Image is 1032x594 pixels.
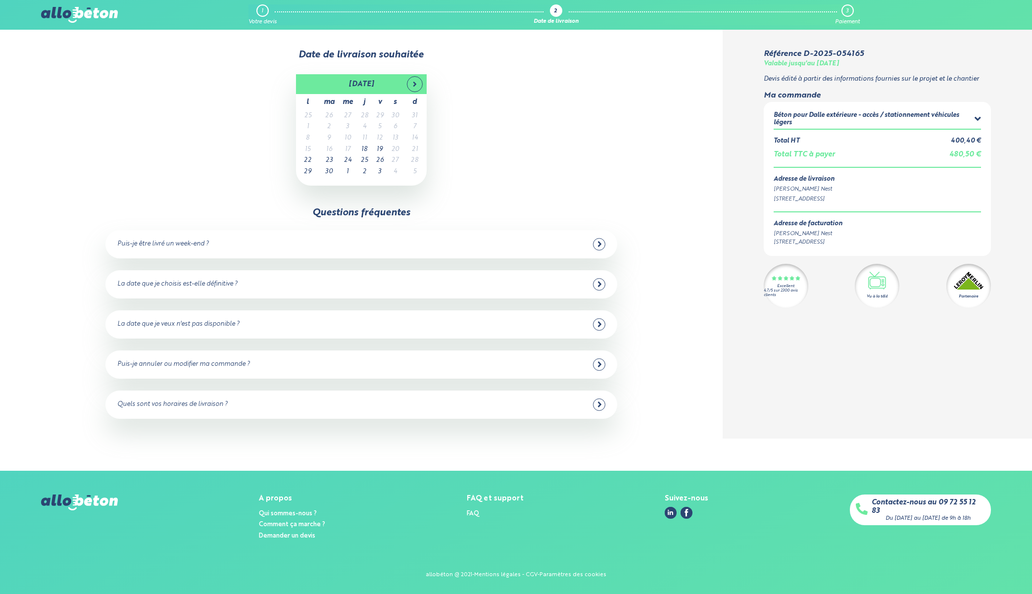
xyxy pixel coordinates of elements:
[117,401,228,408] div: Quels sont vos horaires de livraison ?
[296,155,320,166] td: 22
[372,144,388,155] td: 19
[372,133,388,144] td: 12
[259,521,325,528] a: Comment ça marche ?
[774,150,835,159] div: Total TTC à payer
[372,94,388,110] th: v
[538,572,540,578] div: -
[372,155,388,166] td: 26
[261,8,263,14] div: 1
[764,49,864,58] div: Référence D-2025-054165
[959,294,978,299] div: Partenaire
[357,94,372,110] th: j
[248,19,277,25] div: Votre devis
[534,4,579,25] a: 2 Date de livraison
[320,94,339,110] th: ma
[339,133,357,144] td: 10
[320,121,339,133] td: 2
[357,166,372,178] td: 2
[117,281,238,288] div: La date que je choisis est-elle définitive ?
[554,8,557,15] div: 2
[259,495,325,503] div: A propos
[774,220,842,228] div: Adresse de facturation
[357,110,372,122] td: 28
[403,144,427,155] td: 21
[259,533,315,539] a: Demander un devis
[774,176,981,183] div: Adresse de livraison
[357,155,372,166] td: 25
[372,121,388,133] td: 5
[403,133,427,144] td: 14
[949,151,981,158] span: 480,50 €
[944,555,1021,583] iframe: Help widget launcher
[403,121,427,133] td: 7
[774,238,842,247] div: [STREET_ADDRESS]
[526,572,538,578] a: CGV
[764,60,839,68] div: Valable jusqu'au [DATE]
[339,166,357,178] td: 1
[388,144,403,155] td: 20
[403,155,427,166] td: 28
[339,155,357,166] td: 24
[320,166,339,178] td: 30
[41,49,681,60] div: Date de livraison souhaitée
[764,91,991,100] div: Ma commande
[357,144,372,155] td: 18
[248,4,277,25] a: 1 Votre devis
[835,19,860,25] div: Paiement
[867,294,887,299] div: Vu à la télé
[357,133,372,144] td: 11
[117,361,250,368] div: Puis-je annuler ou modifier ma commande ?
[320,110,339,122] td: 26
[774,230,842,238] div: [PERSON_NAME] Nest
[388,133,403,144] td: 13
[474,572,521,578] a: Mentions légales
[426,572,472,578] div: allobéton @ 2021
[403,110,427,122] td: 31
[777,284,794,289] div: Excellent
[296,144,320,155] td: 15
[388,166,403,178] td: 4
[522,572,524,578] span: -
[312,207,410,218] div: Questions fréquentes
[117,241,209,248] div: Puis-je être livré un week-end ?
[320,144,339,155] td: 16
[296,166,320,178] td: 29
[259,510,317,517] a: Qui sommes-nous ?
[357,121,372,133] td: 4
[665,495,708,503] div: Suivez-nous
[339,144,357,155] td: 17
[835,4,860,25] a: 3 Paiement
[320,74,403,94] th: [DATE]
[372,110,388,122] td: 29
[774,112,975,126] div: Béton pour Dalle extérieure - accès / stationnement véhicules légers
[41,495,117,510] img: allobéton
[774,185,981,194] div: [PERSON_NAME] Nest
[403,166,427,178] td: 5
[339,110,357,122] td: 27
[339,94,357,110] th: me
[296,94,320,110] th: l
[296,121,320,133] td: 1
[320,155,339,166] td: 23
[872,498,985,515] a: Contactez-nous au 09 72 55 12 83
[296,133,320,144] td: 8
[388,121,403,133] td: 6
[296,110,320,122] td: 25
[320,133,339,144] td: 9
[467,510,479,517] a: FAQ
[764,289,808,297] div: 4.7/5 sur 2300 avis clients
[117,321,240,328] div: La date que je veux n'est pas disponible ?
[403,94,427,110] th: d
[388,155,403,166] td: 27
[388,94,403,110] th: s
[388,110,403,122] td: 30
[41,7,117,23] img: allobéton
[774,138,799,145] div: Total HT
[951,138,981,145] div: 400,40 €
[472,572,474,578] div: -
[467,495,524,503] div: FAQ et support
[774,112,981,128] summary: Béton pour Dalle extérieure - accès / stationnement véhicules légers
[846,8,848,14] div: 3
[774,195,981,203] div: [STREET_ADDRESS]
[372,166,388,178] td: 3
